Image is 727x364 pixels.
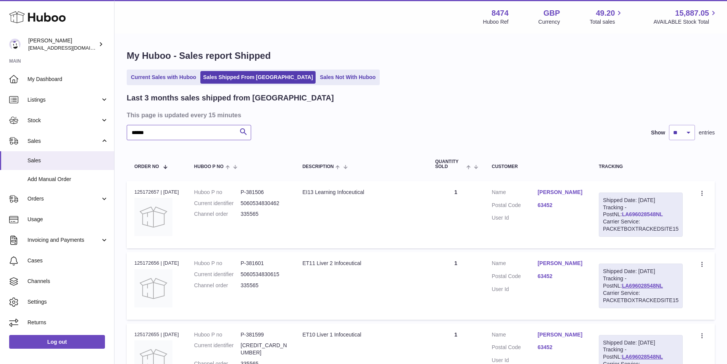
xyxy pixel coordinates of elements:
[27,236,100,244] span: Invoicing and Payments
[538,273,584,280] a: 63452
[651,129,665,136] label: Show
[599,193,683,237] div: Tracking - PostNL:
[483,18,509,26] div: Huboo Ref
[134,269,172,307] img: no-photo.jpg
[492,202,537,211] dt: Postal Code
[492,8,509,18] strong: 8474
[603,197,679,204] div: Shipped Date: [DATE]
[241,271,287,278] dd: 5060534830615
[492,214,537,222] dt: User Id
[241,200,287,207] dd: 5060534830462
[543,8,560,18] strong: GBP
[27,138,100,145] span: Sales
[492,260,537,269] dt: Name
[200,71,316,84] a: Sales Shipped From [GEOGRAPHIC_DATA]
[599,164,683,169] div: Tracking
[134,198,172,236] img: no-photo.jpg
[653,18,718,26] span: AVAILABLE Stock Total
[538,202,584,209] a: 63452
[538,189,584,196] a: [PERSON_NAME]
[27,216,108,223] span: Usage
[27,278,108,285] span: Channels
[194,200,241,207] dt: Current identifier
[603,218,679,233] div: Carrier Service: PACKETBOXTRACKEDSITE15
[302,260,420,267] div: ET11 Liver 2 Infoceutical
[27,195,100,202] span: Orders
[492,331,537,340] dt: Name
[194,189,241,196] dt: Huboo P no
[302,164,334,169] span: Description
[241,189,287,196] dd: P-381506
[427,252,484,319] td: 1
[27,298,108,306] span: Settings
[27,76,108,83] span: My Dashboard
[241,260,287,267] dd: P-381601
[622,354,663,360] a: LA696028548NL
[194,210,241,218] dt: Channel order
[492,357,537,364] dt: User Id
[492,286,537,293] dt: User Id
[675,8,709,18] span: 15,887.05
[241,342,287,356] dd: [CREDIT_CARD_NUMBER]
[134,189,179,196] div: 125172657 | [DATE]
[302,331,420,338] div: ET10 Liver 1 Infoceutical
[317,71,378,84] a: Sales Not With Huboo
[128,71,199,84] a: Current Sales with Huboo
[127,111,713,119] h3: This page is updated every 15 minutes
[28,45,112,51] span: [EMAIL_ADDRESS][DOMAIN_NAME]
[194,282,241,289] dt: Channel order
[302,189,420,196] div: EI13 Learning Infoceutical
[134,331,179,338] div: 125172655 | [DATE]
[492,344,537,353] dt: Postal Code
[603,268,679,275] div: Shipped Date: [DATE]
[603,290,679,304] div: Carrier Service: PACKETBOXTRACKEDSITE15
[492,273,537,282] dt: Postal Code
[194,260,241,267] dt: Huboo P no
[134,164,159,169] span: Order No
[241,210,287,218] dd: 335565
[538,344,584,351] a: 63452
[27,257,108,264] span: Cases
[599,264,683,308] div: Tracking - PostNL:
[27,157,108,164] span: Sales
[9,335,105,349] a: Log out
[127,50,715,62] h1: My Huboo - Sales report Shipped
[427,181,484,248] td: 1
[492,189,537,198] dt: Name
[603,339,679,346] div: Shipped Date: [DATE]
[538,18,560,26] div: Currency
[194,164,224,169] span: Huboo P no
[27,319,108,326] span: Returns
[435,159,464,169] span: Quantity Sold
[127,93,334,103] h2: Last 3 months sales shipped from [GEOGRAPHIC_DATA]
[194,342,241,356] dt: Current identifier
[699,129,715,136] span: entries
[28,37,97,52] div: [PERSON_NAME]
[596,8,615,18] span: 49.20
[27,176,108,183] span: Add Manual Order
[590,18,624,26] span: Total sales
[622,283,663,289] a: LA696028548NL
[9,39,21,50] img: orders@neshealth.com
[194,331,241,338] dt: Huboo P no
[27,117,100,124] span: Stock
[134,260,179,267] div: 125172656 | [DATE]
[538,331,584,338] a: [PERSON_NAME]
[241,282,287,289] dd: 335565
[590,8,624,26] a: 49.20 Total sales
[492,164,583,169] div: Customer
[241,331,287,338] dd: P-381599
[538,260,584,267] a: [PERSON_NAME]
[194,271,241,278] dt: Current identifier
[653,8,718,26] a: 15,887.05 AVAILABLE Stock Total
[622,211,663,217] a: LA696028548NL
[27,96,100,104] span: Listings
